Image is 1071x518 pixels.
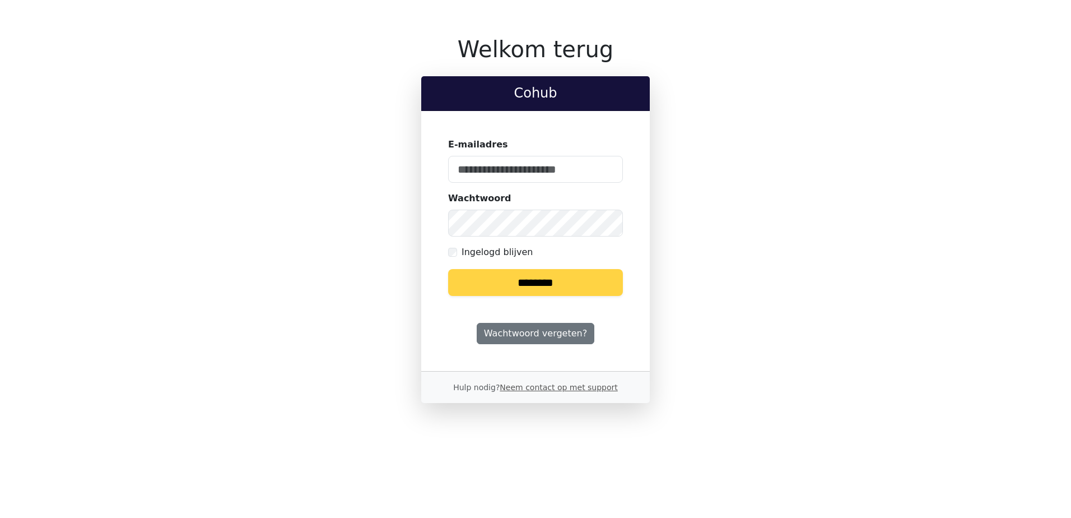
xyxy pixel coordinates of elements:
label: Wachtwoord [448,192,511,205]
label: E-mailadres [448,138,508,151]
small: Hulp nodig? [453,383,618,392]
h2: Cohub [430,85,641,101]
a: Wachtwoord vergeten? [477,323,594,344]
label: Ingelogd blijven [462,246,533,259]
h1: Welkom terug [421,36,650,63]
a: Neem contact op met support [500,383,617,392]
